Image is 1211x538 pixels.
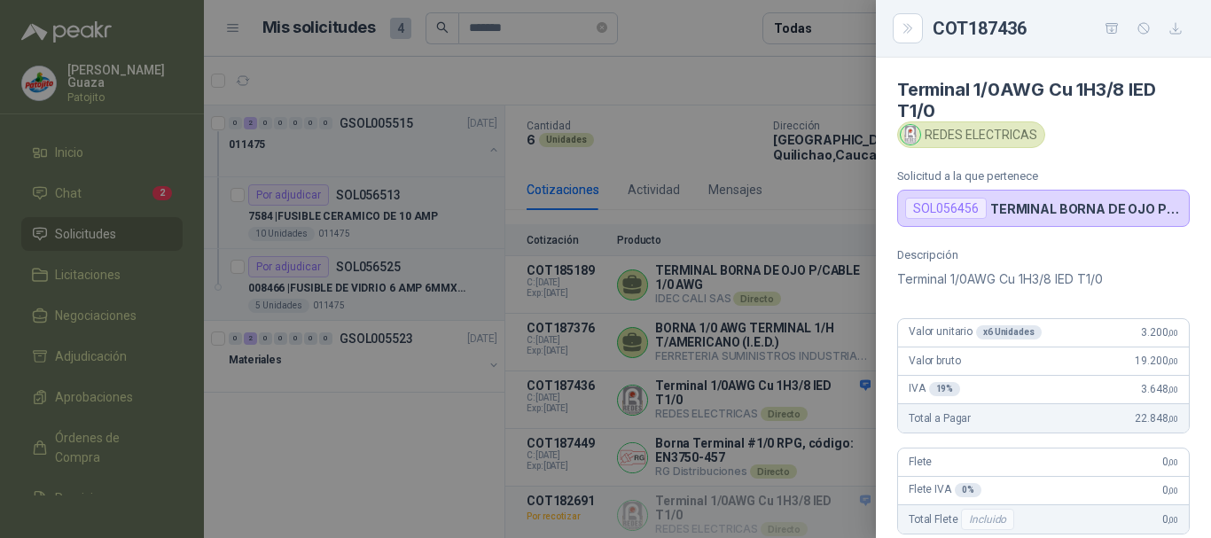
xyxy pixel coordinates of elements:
[897,248,1190,261] p: Descripción
[1141,326,1178,339] span: 3.200
[897,121,1045,148] div: REDES ELECTRICAS
[901,125,920,144] img: Company Logo
[909,355,960,367] span: Valor bruto
[897,79,1190,121] h4: Terminal 1/0AWG Cu 1H3/8 IED T1/0
[1168,328,1178,338] span: ,00
[1162,484,1178,496] span: 0
[909,483,981,497] span: Flete IVA
[961,509,1014,530] div: Incluido
[1168,515,1178,525] span: ,00
[990,201,1182,216] p: TERMINAL BORNA DE OJO P/CABLE 1/0 AWG
[1141,383,1178,395] span: 3.648
[909,412,971,425] span: Total a Pagar
[1168,385,1178,394] span: ,00
[1162,513,1178,526] span: 0
[897,18,918,39] button: Close
[897,269,1190,290] p: Terminal 1/0AWG Cu 1H3/8 IED T1/0
[909,325,1042,339] span: Valor unitario
[929,382,961,396] div: 19 %
[909,456,932,468] span: Flete
[1135,412,1178,425] span: 22.848
[1168,457,1178,467] span: ,00
[1162,456,1178,468] span: 0
[909,382,960,396] span: IVA
[897,169,1190,183] p: Solicitud a la que pertenece
[1168,486,1178,495] span: ,00
[1168,414,1178,424] span: ,00
[933,14,1190,43] div: COT187436
[1168,356,1178,366] span: ,00
[955,483,981,497] div: 0 %
[1135,355,1178,367] span: 19.200
[905,198,987,219] div: SOL056456
[976,325,1042,339] div: x 6 Unidades
[909,509,1018,530] span: Total Flete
